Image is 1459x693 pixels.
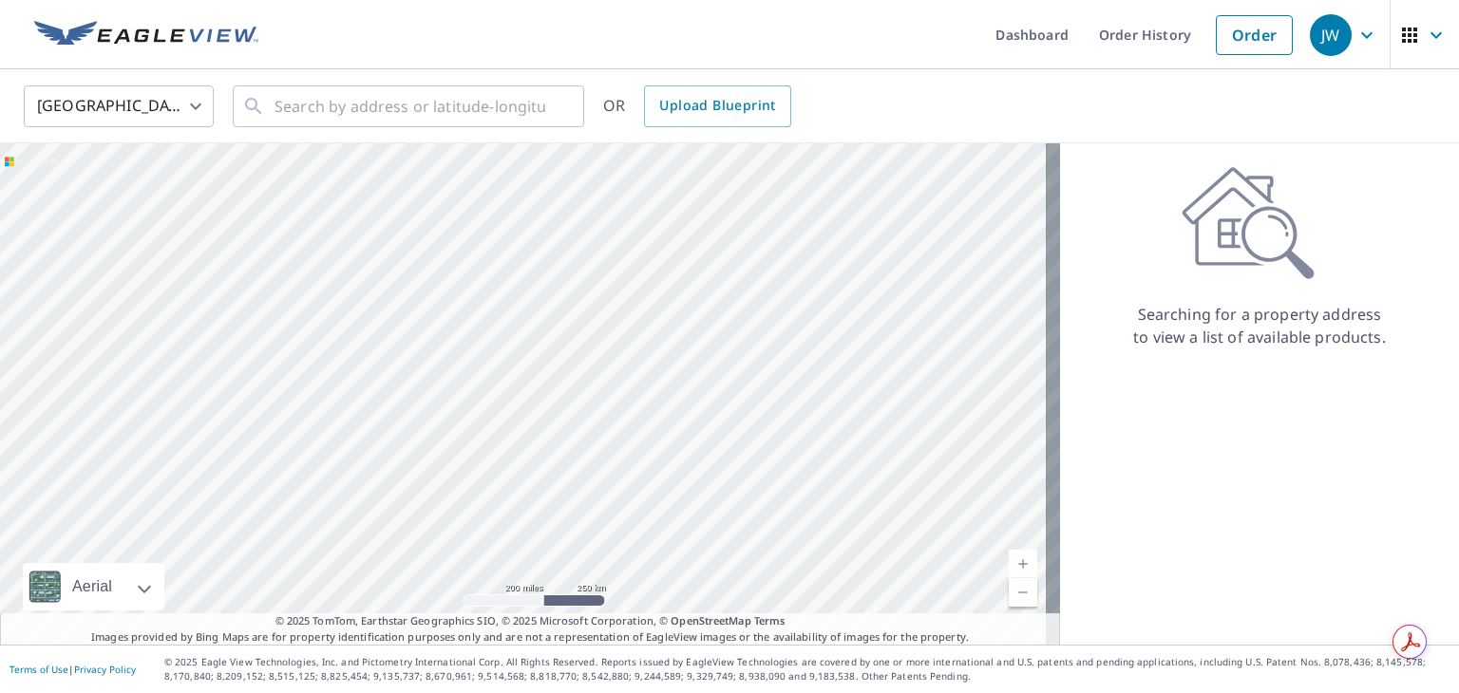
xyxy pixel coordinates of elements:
[23,563,164,610] div: Aerial
[1132,303,1387,348] p: Searching for a property address to view a list of available products.
[275,613,786,629] span: © 2025 TomTom, Earthstar Geographics SIO, © 2025 Microsoft Corporation, ©
[1310,14,1352,56] div: JW
[1216,15,1293,55] a: Order
[275,80,545,133] input: Search by address or latitude-longitude
[644,85,790,127] a: Upload Blueprint
[1009,578,1037,607] a: Current Level 5, Zoom Out
[9,664,136,675] p: |
[24,80,214,133] div: [GEOGRAPHIC_DATA]
[164,655,1450,684] p: © 2025 Eagle View Technologies, Inc. and Pictometry International Corp. All Rights Reserved. Repo...
[9,663,68,676] a: Terms of Use
[66,563,118,610] div: Aerial
[754,613,786,627] a: Terms
[659,94,775,118] span: Upload Blueprint
[74,663,136,676] a: Privacy Policy
[1009,550,1037,578] a: Current Level 5, Zoom In
[34,21,258,49] img: EV Logo
[603,85,791,127] div: OR
[671,613,750,627] a: OpenStreetMap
